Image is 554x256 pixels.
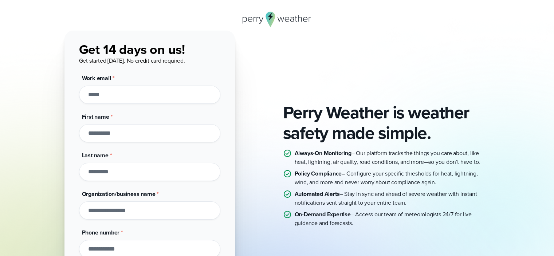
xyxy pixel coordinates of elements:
strong: On-Demand Expertise [295,210,351,218]
span: Work email [82,74,111,82]
p: – Access our team of meteorologists 24/7 for live guidance and forecasts. [295,210,490,228]
span: Last name [82,151,109,159]
span: First name [82,113,109,121]
strong: Always-On Monitoring [295,149,351,157]
p: – Configure your specific thresholds for heat, lightning, wind, and more and never worry about co... [295,169,490,187]
span: Organization/business name [82,190,156,198]
p: – Our platform tracks the things you care about, like heat, lightning, air quality, road conditio... [295,149,490,166]
strong: Policy Compliance [295,169,342,178]
h2: Perry Weather is weather safety made simple. [283,102,490,143]
strong: Automated Alerts [295,190,340,198]
span: Get 14 days on us! [79,40,185,59]
span: Phone number [82,228,120,237]
p: – Stay in sync and ahead of severe weather with instant notifications sent straight to your entir... [295,190,490,207]
span: Get started [DATE]. No credit card required. [79,56,185,65]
